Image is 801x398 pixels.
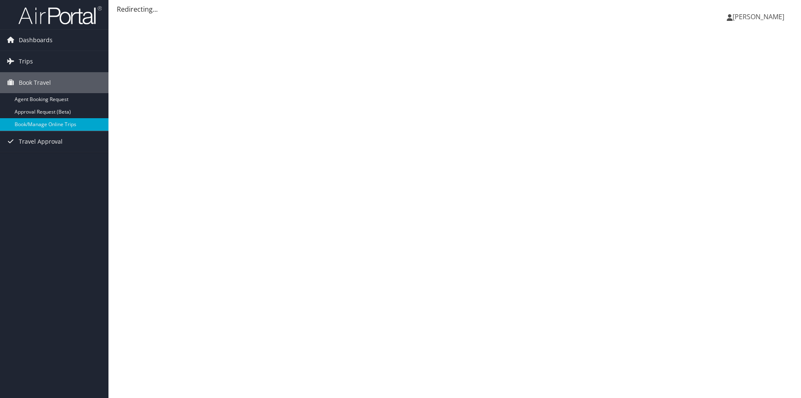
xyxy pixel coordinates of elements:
[19,30,53,51] span: Dashboards
[19,131,63,152] span: Travel Approval
[19,51,33,72] span: Trips
[117,4,793,14] div: Redirecting...
[18,5,102,25] img: airportal-logo.png
[733,12,784,21] span: [PERSON_NAME]
[19,72,51,93] span: Book Travel
[727,4,793,29] a: [PERSON_NAME]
